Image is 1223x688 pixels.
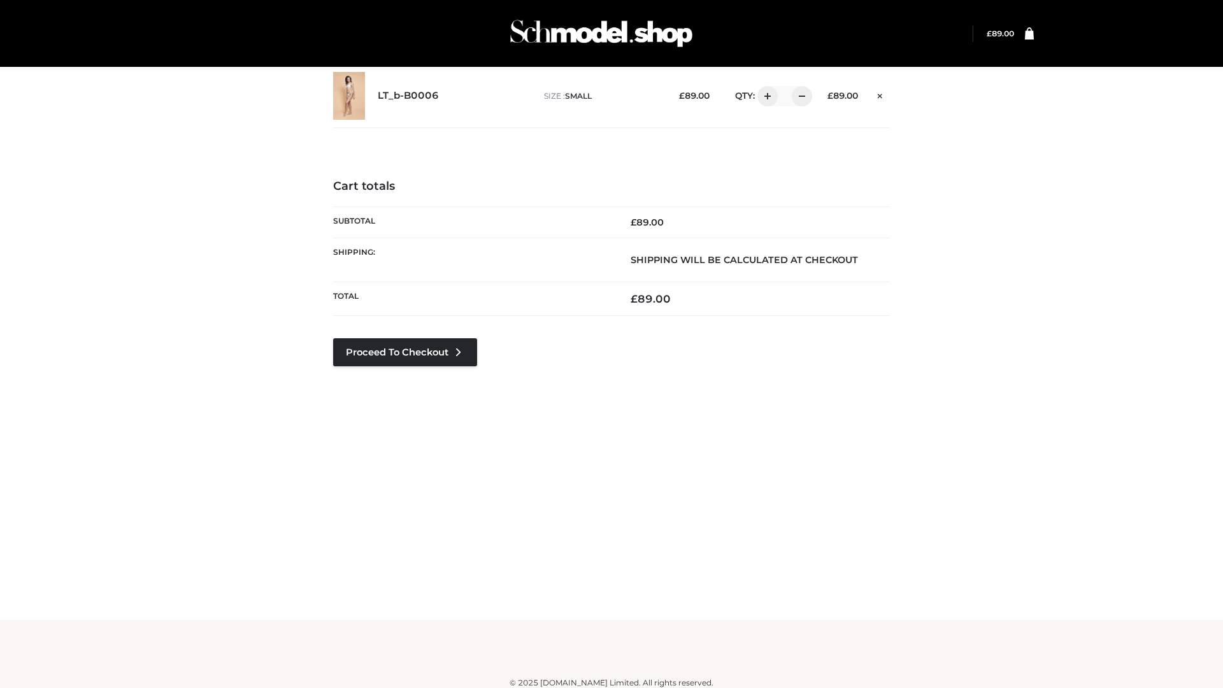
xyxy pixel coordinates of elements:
[631,217,664,228] bdi: 89.00
[378,90,439,102] a: LT_b-B0006
[631,292,671,305] bdi: 89.00
[506,8,697,59] img: Schmodel Admin 964
[987,29,1014,38] bdi: 89.00
[722,86,808,106] div: QTY:
[333,72,365,120] img: LT_b-B0006 - SMALL
[679,90,685,101] span: £
[871,86,890,103] a: Remove this item
[827,90,833,101] span: £
[333,180,890,194] h4: Cart totals
[565,91,592,101] span: SMALL
[987,29,1014,38] a: £89.00
[333,206,611,238] th: Subtotal
[631,292,638,305] span: £
[631,217,636,228] span: £
[679,90,710,101] bdi: 89.00
[544,90,659,102] p: size :
[631,254,858,266] strong: Shipping will be calculated at checkout
[333,338,477,366] a: Proceed to Checkout
[333,238,611,282] th: Shipping:
[333,282,611,316] th: Total
[987,29,992,38] span: £
[827,90,858,101] bdi: 89.00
